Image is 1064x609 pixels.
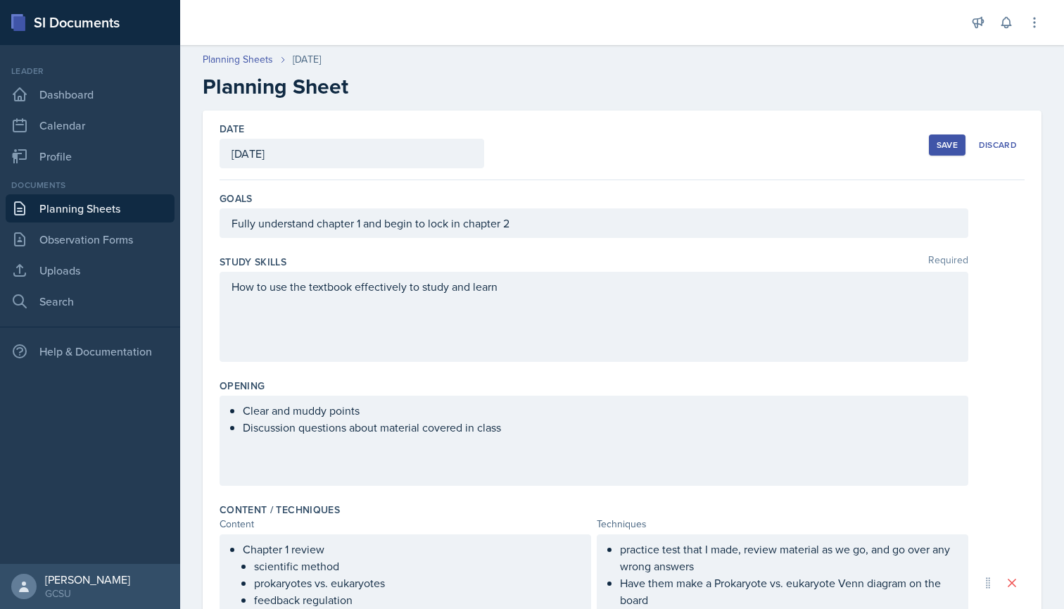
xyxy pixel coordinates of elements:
[220,517,591,532] div: Content
[45,586,130,601] div: GCSU
[6,142,175,170] a: Profile
[6,256,175,284] a: Uploads
[243,402,956,419] p: Clear and muddy points
[6,65,175,77] div: Leader
[243,419,956,436] p: Discussion questions about material covered in class
[597,517,968,532] div: Techniques
[220,122,244,136] label: Date
[220,255,286,269] label: Study Skills
[971,134,1025,156] button: Discard
[254,558,579,575] p: scientific method
[203,52,273,67] a: Planning Sheets
[6,179,175,192] div: Documents
[220,503,340,517] label: Content / Techniques
[620,541,956,575] p: practice test that I made, review material as we go, and go over any wrong answers
[232,215,956,232] p: Fully understand chapter 1 and begin to lock in chapter 2
[6,337,175,365] div: Help & Documentation
[928,255,968,269] span: Required
[243,541,579,558] p: Chapter 1 review
[6,287,175,315] a: Search
[293,52,321,67] div: [DATE]
[937,139,958,151] div: Save
[929,134,965,156] button: Save
[254,575,579,591] p: prokaryotes vs. eukaryotes
[6,225,175,253] a: Observation Forms
[45,572,130,586] div: [PERSON_NAME]
[220,379,265,393] label: Opening
[254,591,579,608] p: feedback regulation
[203,74,1041,99] h2: Planning Sheet
[979,139,1017,151] div: Discard
[232,278,956,295] p: How to use the textbook effectively to study and learn
[6,111,175,139] a: Calendar
[620,575,956,608] p: Have them make a Prokaryote vs. eukaryote Venn diagram on the board
[220,192,253,206] label: Goals
[6,80,175,108] a: Dashboard
[6,194,175,222] a: Planning Sheets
